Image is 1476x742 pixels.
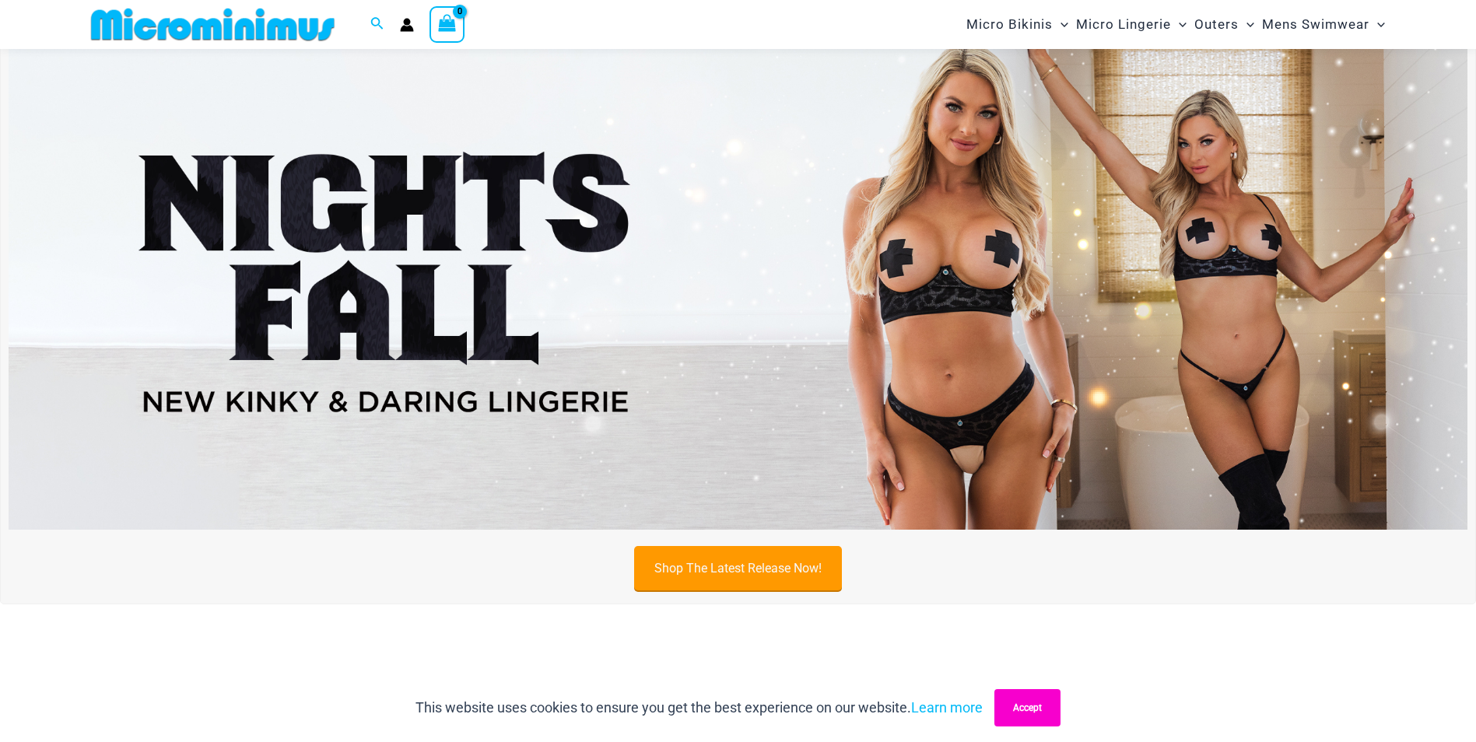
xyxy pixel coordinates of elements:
[962,5,1072,44] a: Micro BikinisMenu ToggleMenu Toggle
[1072,5,1190,44] a: Micro LingerieMenu ToggleMenu Toggle
[9,34,1467,530] img: Night's Fall Silver Leopard Pack
[1190,5,1258,44] a: OutersMenu ToggleMenu Toggle
[1262,5,1369,44] span: Mens Swimwear
[911,699,983,716] a: Learn more
[96,670,1380,703] h2: Welcome to Microminimus, the home of the micro bikini.
[1258,5,1389,44] a: Mens SwimwearMenu ToggleMenu Toggle
[429,6,465,42] a: View Shopping Cart, empty
[400,18,414,32] a: Account icon link
[1076,5,1171,44] span: Micro Lingerie
[1053,5,1068,44] span: Menu Toggle
[85,7,341,42] img: MM SHOP LOGO FLAT
[966,5,1053,44] span: Micro Bikinis
[994,689,1061,726] button: Accept
[370,15,384,34] a: Search icon link
[1171,5,1187,44] span: Menu Toggle
[1194,5,1239,44] span: Outers
[1239,5,1254,44] span: Menu Toggle
[415,696,983,719] p: This website uses cookies to ensure you get the best experience on our website.
[1369,5,1385,44] span: Menu Toggle
[634,546,842,590] a: Shop The Latest Release Now!
[960,2,1392,47] nav: Site Navigation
